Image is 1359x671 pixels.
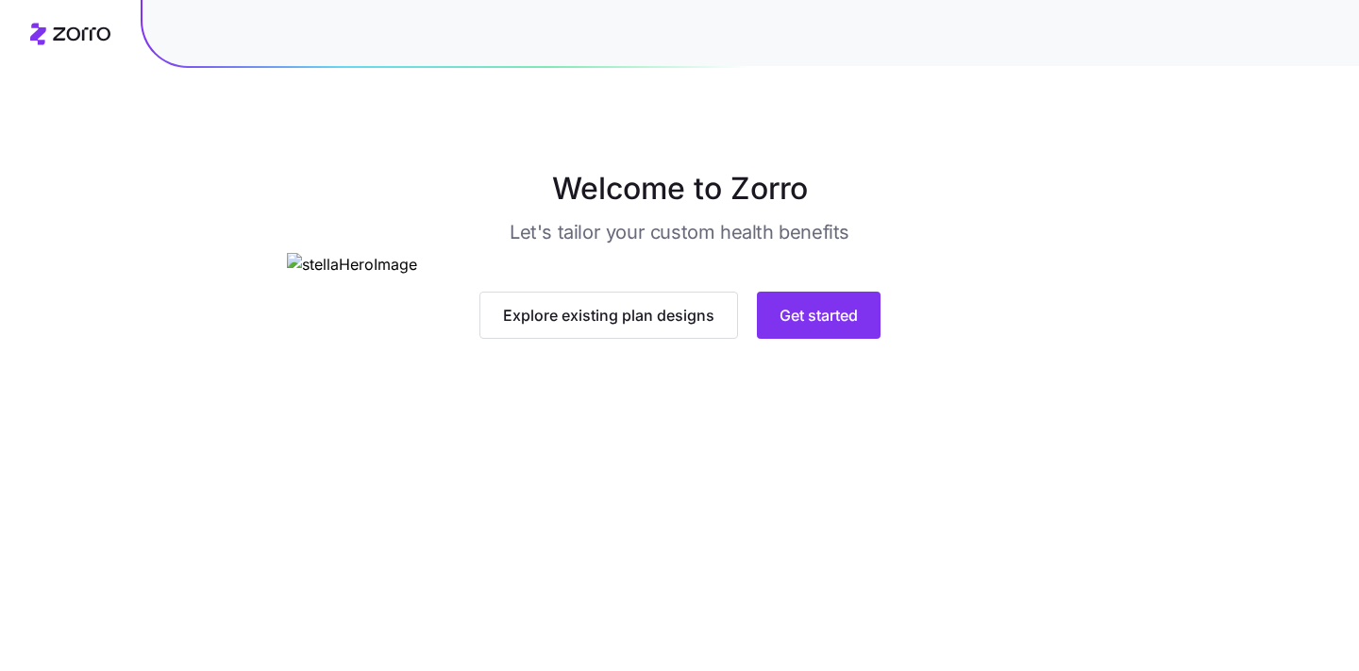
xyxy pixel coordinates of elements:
button: Explore existing plan designs [479,292,738,339]
button: Get started [757,292,881,339]
h1: Welcome to Zorro [211,166,1148,211]
h3: Let's tailor your custom health benefits [510,219,849,245]
span: Explore existing plan designs [503,304,714,327]
span: Get started [780,304,858,327]
img: stellaHeroImage [287,253,1073,277]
